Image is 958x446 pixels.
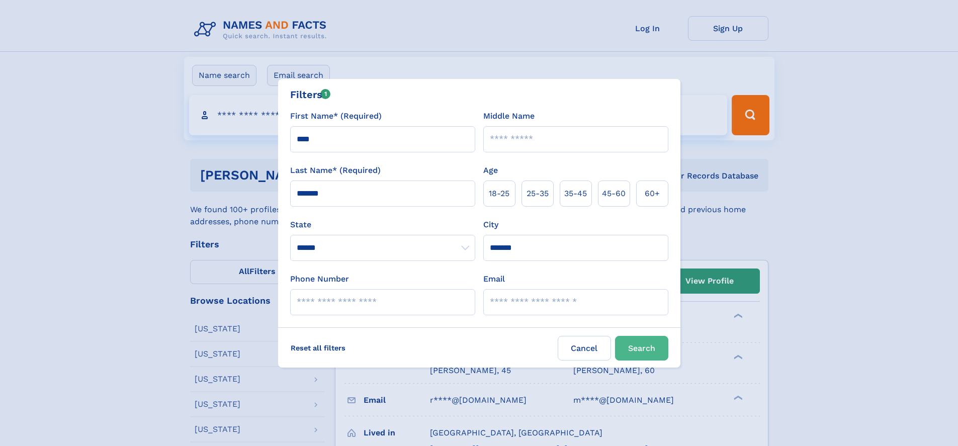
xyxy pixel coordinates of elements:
[284,336,352,360] label: Reset all filters
[483,110,535,122] label: Middle Name
[602,188,626,200] span: 45‑60
[290,164,381,176] label: Last Name* (Required)
[615,336,668,361] button: Search
[290,273,349,285] label: Phone Number
[645,188,660,200] span: 60+
[489,188,509,200] span: 18‑25
[483,273,505,285] label: Email
[290,219,475,231] label: State
[564,188,587,200] span: 35‑45
[558,336,611,361] label: Cancel
[483,219,498,231] label: City
[527,188,549,200] span: 25‑35
[290,87,331,102] div: Filters
[483,164,498,176] label: Age
[290,110,382,122] label: First Name* (Required)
